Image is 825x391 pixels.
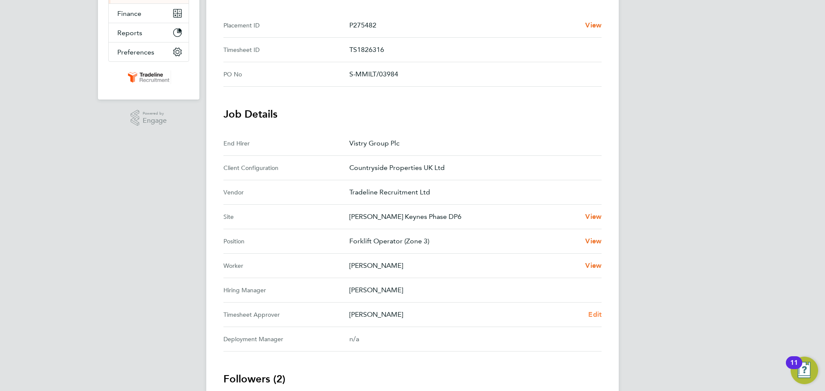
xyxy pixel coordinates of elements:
span: Preferences [117,48,154,56]
p: [PERSON_NAME] Keynes Phase DP6 [349,212,578,222]
h3: Job Details [223,107,602,121]
span: Engage [143,117,167,124]
span: Powered by [143,110,167,117]
span: Reports [117,29,142,37]
a: Powered byEngage [131,110,167,126]
div: Placement ID [223,20,349,30]
div: Client Configuration [223,163,349,173]
img: tradelinerecruitment-logo-retina.png [126,70,171,84]
div: End Hirer [223,138,349,149]
a: View [585,261,602,271]
p: P275482 [349,20,578,30]
span: Finance [117,9,141,18]
p: Tradeline Recruitment Ltd [349,187,595,197]
a: View [585,236,602,246]
p: Forklift Operator (Zone 3) [349,236,578,246]
div: Site [223,212,349,222]
div: PO No [223,69,349,79]
p: [PERSON_NAME] [349,309,581,320]
div: Hiring Manager [223,285,349,295]
span: View [585,21,602,29]
p: Vistry Group Plc [349,138,595,149]
button: Open Resource Center, 11 new notifications [791,357,818,384]
h3: Followers (2) [223,372,602,386]
span: Edit [588,310,602,318]
p: Countryside Properties UK Ltd [349,163,595,173]
button: Preferences [109,42,189,61]
div: Worker [223,261,349,271]
p: [PERSON_NAME] [349,285,595,295]
div: 11 [790,363,798,374]
p: TS1826316 [349,45,595,55]
p: [PERSON_NAME] [349,261,578,271]
div: Vendor [223,187,349,197]
a: View [585,20,602,30]
a: Edit [588,309,602,320]
button: Reports [109,23,189,42]
div: n/a [349,334,588,344]
div: Deployment Manager [223,334,349,344]
div: Timesheet Approver [223,309,349,320]
a: Go to home page [108,70,189,84]
span: View [585,212,602,221]
div: Timesheet ID [223,45,349,55]
p: S-MMILT/03984 [349,69,595,79]
button: Finance [109,4,189,23]
span: View [585,261,602,270]
a: View [585,212,602,222]
div: Position [223,236,349,246]
span: View [585,237,602,245]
